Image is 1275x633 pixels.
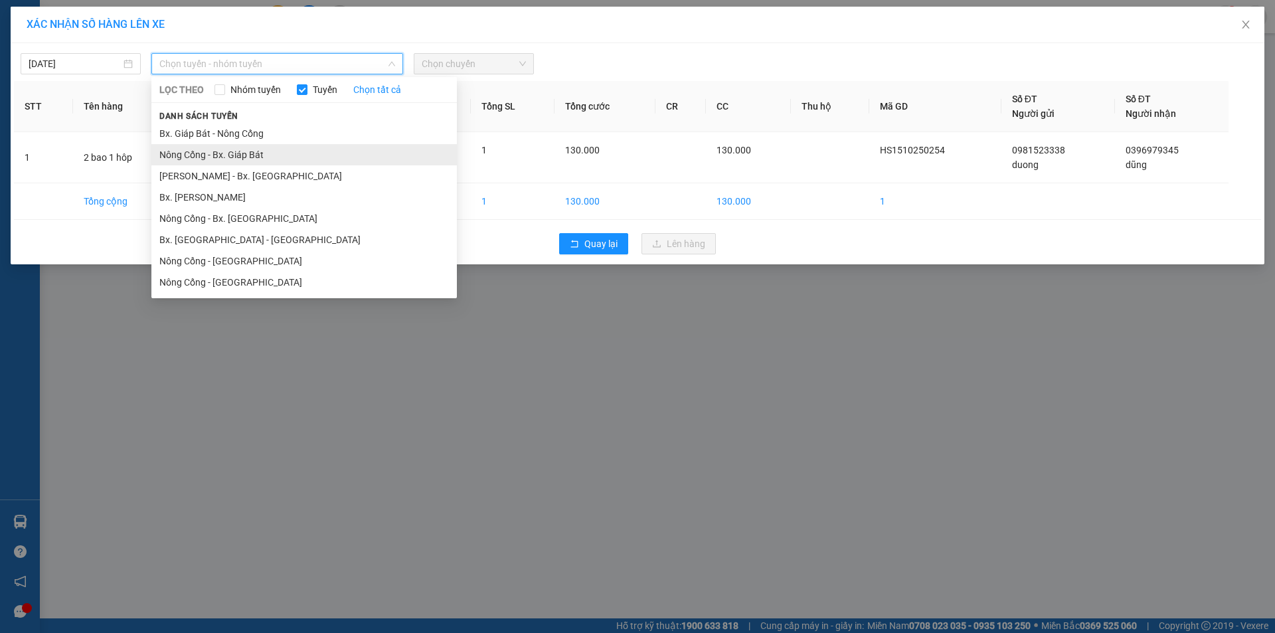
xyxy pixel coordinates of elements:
[1012,108,1055,119] span: Người gửi
[554,81,655,132] th: Tổng cước
[706,183,791,220] td: 130.000
[1012,159,1039,170] span: duong
[151,144,457,165] li: Nông Cống - Bx. Giáp Bát
[151,165,457,187] li: [PERSON_NAME] - Bx. [GEOGRAPHIC_DATA]
[151,110,246,122] span: Danh sách tuyến
[307,82,343,97] span: Tuyến
[791,81,869,132] th: Thu hộ
[353,82,401,97] a: Chọn tất cả
[471,183,555,220] td: 1
[641,233,716,254] button: uploadLên hàng
[880,145,945,155] span: HS1510250254
[225,82,286,97] span: Nhóm tuyến
[73,132,179,183] td: 2 bao 1 hôp
[655,81,706,132] th: CR
[471,81,555,132] th: Tổng SL
[1126,159,1147,170] span: dũng
[14,81,73,132] th: STT
[559,233,628,254] button: rollbackQuay lại
[27,18,165,31] span: XÁC NHẬN SỐ HÀNG LÊN XE
[141,54,219,68] span: HS1510250254
[565,145,600,155] span: 130.000
[570,239,579,250] span: rollback
[1012,145,1065,155] span: 0981523338
[1126,94,1151,104] span: Số ĐT
[1240,19,1251,30] span: close
[584,236,618,251] span: Quay lại
[1227,7,1264,44] button: Close
[151,229,457,250] li: Bx. [GEOGRAPHIC_DATA] - [GEOGRAPHIC_DATA]
[1012,94,1037,104] span: Số ĐT
[159,54,395,74] span: Chọn tuyến - nhóm tuyến
[388,60,396,68] span: down
[151,272,457,293] li: Nông Cống - [GEOGRAPHIC_DATA]
[151,250,457,272] li: Nông Cống - [GEOGRAPHIC_DATA]
[29,56,121,71] input: 15/10/2025
[66,56,109,70] span: SĐT XE
[73,81,179,132] th: Tên hàng
[52,73,125,102] strong: PHIẾU BIÊN NHẬN
[554,183,655,220] td: 130.000
[159,82,204,97] span: LỌC THEO
[151,208,457,229] li: Nông Cống - Bx. [GEOGRAPHIC_DATA]
[869,183,1001,220] td: 1
[717,145,751,155] span: 130.000
[1126,145,1179,155] span: 0396979345
[43,11,134,54] strong: CHUYỂN PHÁT NHANH ĐÔNG LÝ
[151,187,457,208] li: Bx. [PERSON_NAME]
[1126,108,1176,119] span: Người nhận
[73,183,179,220] td: Tổng cộng
[869,81,1001,132] th: Mã GD
[151,123,457,144] li: Bx. Giáp Bát - Nông Cống
[7,39,36,85] img: logo
[422,54,526,74] span: Chọn chuyến
[14,132,73,183] td: 1
[481,145,487,155] span: 1
[706,81,791,132] th: CC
